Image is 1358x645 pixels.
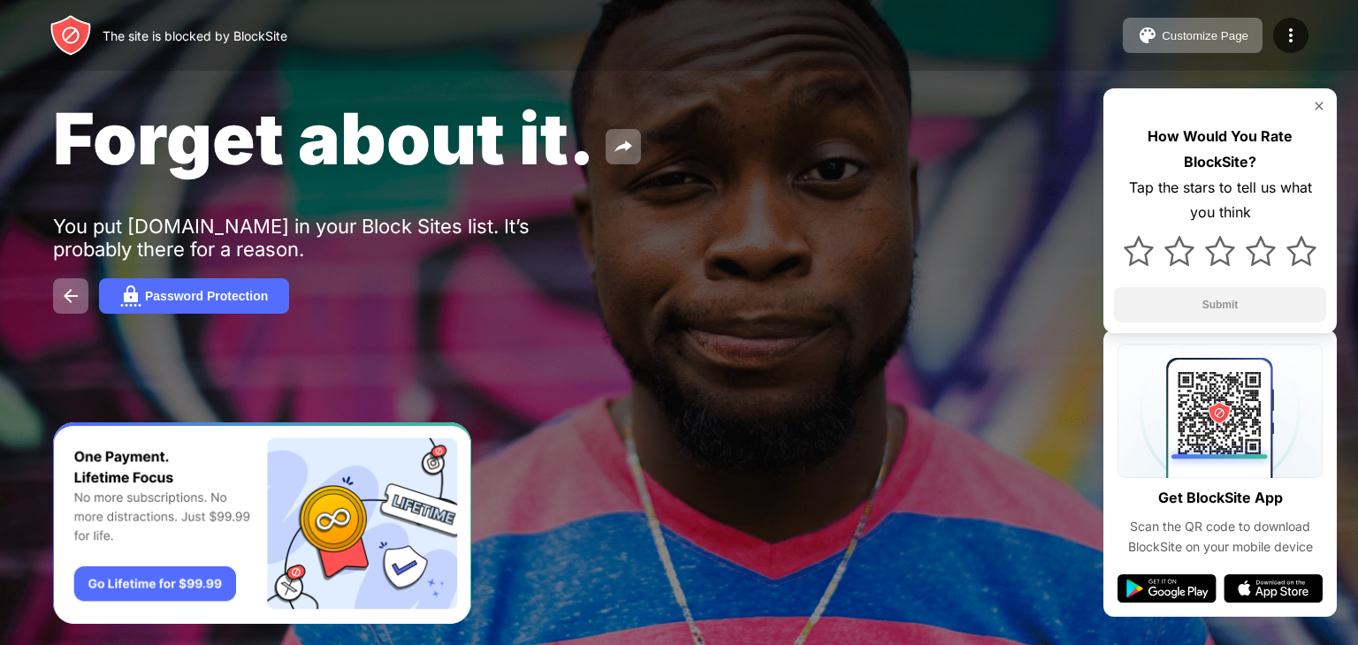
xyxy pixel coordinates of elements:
img: password.svg [120,285,141,307]
div: Tap the stars to tell us what you think [1114,175,1326,226]
img: menu-icon.svg [1280,25,1301,46]
img: share.svg [613,136,634,157]
div: Customize Page [1162,29,1248,42]
button: Customize Page [1123,18,1263,53]
iframe: Banner [53,422,471,625]
img: rate-us-close.svg [1312,99,1326,113]
div: Scan the QR code to download BlockSite on your mobile device [1118,517,1323,557]
button: Password Protection [99,278,289,314]
img: star.svg [1286,236,1316,266]
img: google-play.svg [1118,574,1217,603]
img: star.svg [1124,236,1154,266]
img: star.svg [1246,236,1276,266]
button: Submit [1114,287,1326,322]
div: You put [DOMAIN_NAME] in your Block Sites list. It’s probably there for a reason. [53,215,599,261]
div: The site is blocked by BlockSite [103,28,287,43]
img: back.svg [60,285,81,307]
div: Password Protection [145,289,268,303]
img: app-store.svg [1224,574,1323,603]
span: Forget about it. [53,95,595,181]
div: How Would You Rate BlockSite? [1114,124,1326,175]
img: qrcode.svg [1118,344,1323,478]
div: Get BlockSite App [1158,485,1283,511]
img: pallet.svg [1137,25,1158,46]
img: star.svg [1164,236,1194,266]
img: star.svg [1205,236,1235,266]
img: header-logo.svg [50,14,92,57]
